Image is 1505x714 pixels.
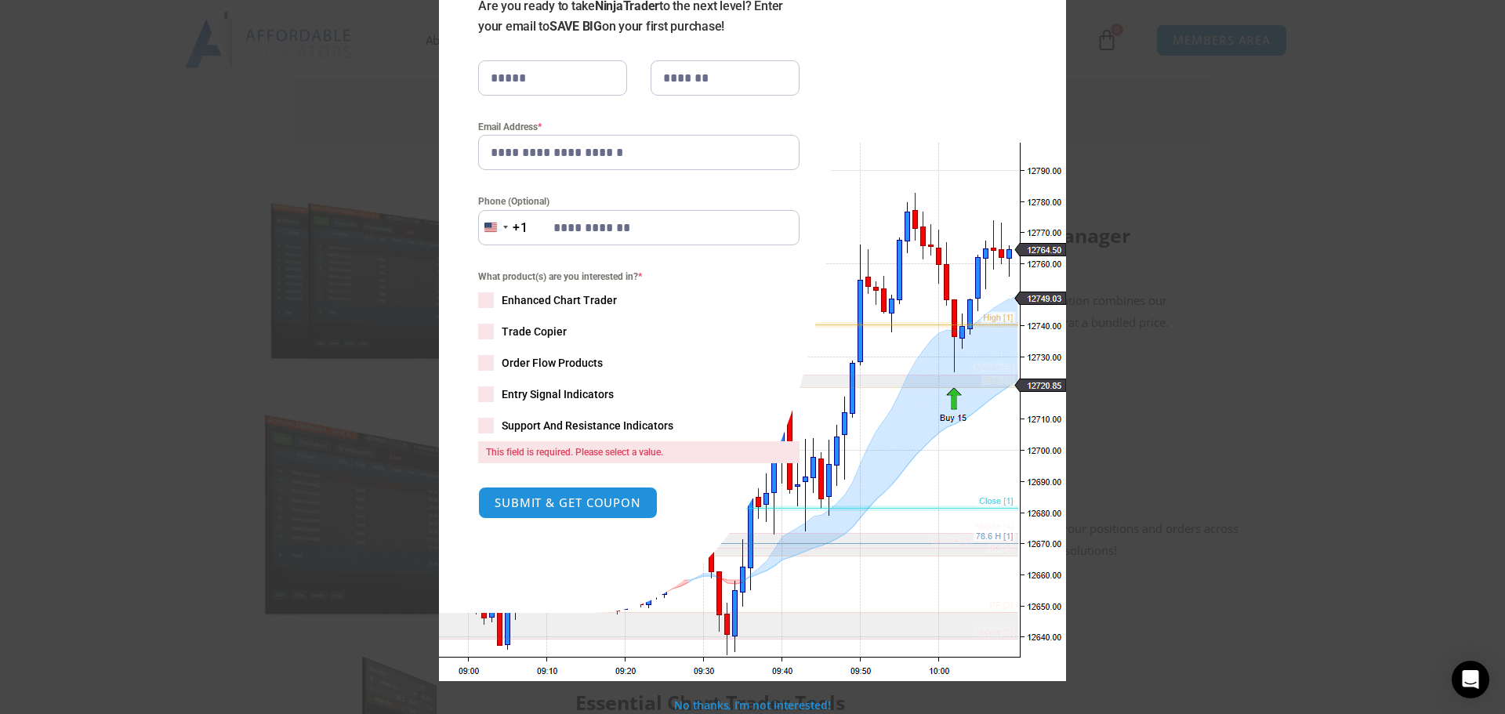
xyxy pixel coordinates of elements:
[478,418,800,433] label: Support And Resistance Indicators
[478,119,800,135] label: Email Address
[478,386,800,402] label: Entry Signal Indicators
[502,418,673,433] span: Support And Resistance Indicators
[674,698,830,712] a: No thanks, I’m not interested!
[502,355,603,371] span: Order Flow Products
[478,292,800,308] label: Enhanced Chart Trader
[513,218,528,238] div: +1
[478,487,658,519] button: SUBMIT & GET COUPON
[1452,661,1489,698] div: Open Intercom Messenger
[478,324,800,339] label: Trade Copier
[478,355,800,371] label: Order Flow Products
[478,269,800,285] span: What product(s) are you interested in?
[478,210,528,245] button: Selected country
[502,292,617,308] span: Enhanced Chart Trader
[478,194,800,209] label: Phone (Optional)
[502,324,567,339] span: Trade Copier
[478,441,800,463] span: This field is required. Please select a value.
[549,19,602,34] strong: SAVE BIG
[502,386,614,402] span: Entry Signal Indicators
